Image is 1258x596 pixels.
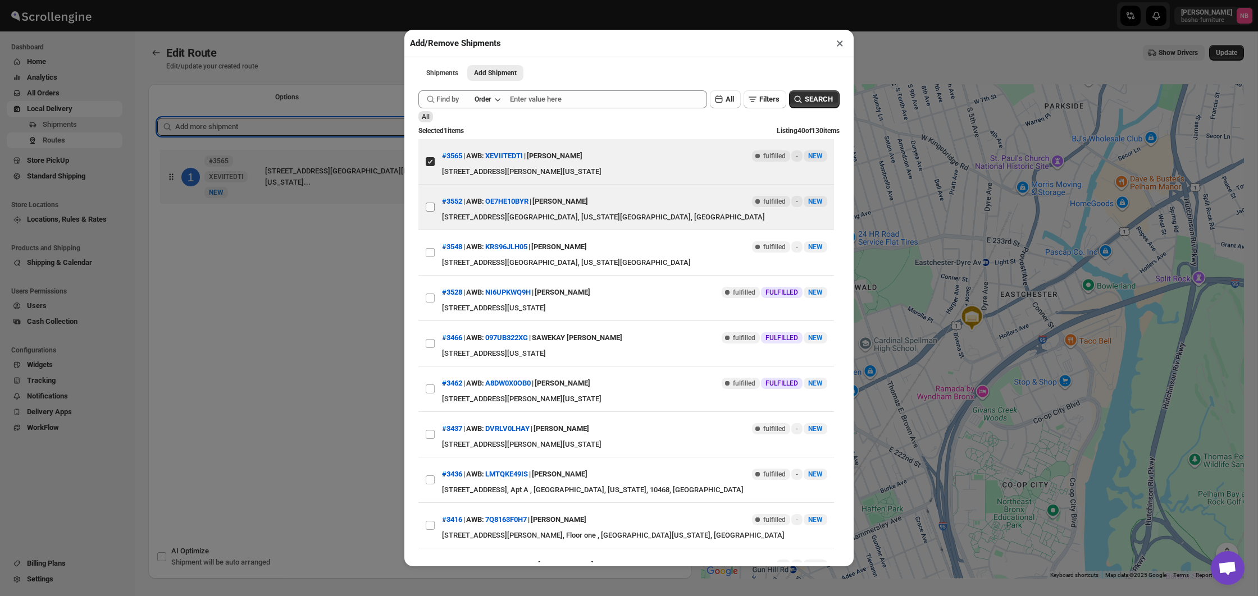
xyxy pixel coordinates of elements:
span: FULFILLED [765,379,798,388]
span: NEW [808,198,823,205]
div: | | [442,191,588,212]
div: SAWEKAY [PERSON_NAME] [532,328,622,348]
span: Selected 1 items [418,127,464,135]
span: Add Shipment [474,68,517,77]
span: Listing 40 of 130 items [777,127,840,135]
div: [STREET_ADDRESS][US_STATE] [442,302,827,314]
div: | | [442,510,586,530]
div: | | [442,419,589,439]
div: [PERSON_NAME] [532,191,588,212]
div: | | [442,237,587,257]
span: AWB: [466,241,484,253]
button: All [710,90,741,108]
div: [STREET_ADDRESS][PERSON_NAME], Floor one , [GEOGRAPHIC_DATA][US_STATE], [GEOGRAPHIC_DATA] [442,530,827,541]
div: | | [442,464,587,484]
span: fulfilled [763,152,786,161]
div: [PERSON_NAME] [527,146,582,166]
div: [STREET_ADDRESS][PERSON_NAME][US_STATE] [442,393,827,405]
span: Filters [759,95,780,103]
span: - [796,242,798,251]
span: FULFILLED [765,288,798,297]
button: #3436 [442,470,462,478]
span: AWB: [466,514,484,525]
span: fulfilled [763,424,786,433]
span: FULFILLED [765,333,798,342]
span: NEW [808,334,823,342]
button: × [832,35,848,51]
span: fulfilled [763,242,786,251]
button: #3552 [442,197,462,205]
div: [PERSON_NAME] [538,555,594,575]
span: NEW [808,425,823,433]
button: #3548 [442,242,462,251]
span: AWB: [466,560,484,571]
span: All [422,113,430,121]
button: #3462 [442,379,462,387]
span: - [796,152,798,161]
span: - [796,424,798,433]
div: Order [475,95,491,104]
span: NEW [808,243,823,251]
input: Enter value here [510,90,707,108]
button: #3437 [442,424,462,433]
span: NEW [808,470,823,478]
div: [PERSON_NAME] [534,419,589,439]
button: LMTQKE49IS [485,470,528,478]
span: -- [781,561,786,570]
span: - [796,470,798,479]
span: - [796,561,798,570]
span: NEW [808,516,823,524]
span: Shipments [426,68,458,77]
div: [PERSON_NAME] [535,282,590,302]
div: [STREET_ADDRESS], Apt A , [GEOGRAPHIC_DATA], [US_STATE], 10468, [GEOGRAPHIC_DATA] [442,484,827,496]
span: All [726,95,734,103]
span: NEW [808,561,823,569]
div: Selected Shipments [148,109,692,497]
span: - [796,197,798,206]
span: AWB: [466,196,484,207]
div: | | [442,328,622,348]
span: AWB: [466,469,484,480]
button: XEVIITEDTI [485,152,523,160]
span: NEW [808,379,823,387]
span: - [796,515,798,524]
span: SEARCH [805,94,833,105]
div: | | [442,555,594,575]
span: fulfilled [763,197,786,206]
span: NEW [808,288,823,296]
span: fulfilled [763,515,786,524]
button: Order [468,91,507,107]
div: | | [442,282,590,302]
button: SEARCH [789,90,840,108]
button: #3528 [442,288,462,296]
span: fulfilled [733,379,755,388]
span: AWB: [466,150,484,162]
div: [STREET_ADDRESS][GEOGRAPHIC_DATA], [US_STATE][GEOGRAPHIC_DATA], [GEOGRAPHIC_DATA] [442,212,827,223]
button: Filters [744,90,786,108]
div: [STREET_ADDRESS][GEOGRAPHIC_DATA], [US_STATE][GEOGRAPHIC_DATA] [442,257,827,268]
button: #3466 [442,333,462,342]
span: NEW [808,152,823,160]
button: #3366 [442,561,462,569]
span: fulfilled [763,470,786,479]
button: DVRLV0LHAY [485,424,530,433]
button: #3416 [442,515,462,524]
div: [STREET_ADDRESS][US_STATE] [442,348,827,359]
div: [PERSON_NAME] [532,464,587,484]
span: Find by [436,94,459,105]
span: fulfilled [733,288,755,297]
div: [PERSON_NAME] [531,510,586,530]
div: Open chat [1211,551,1245,585]
div: | | [442,373,590,393]
div: [STREET_ADDRESS][PERSON_NAME][US_STATE] [442,166,827,177]
div: [STREET_ADDRESS][PERSON_NAME][US_STATE] [442,439,827,450]
button: NI6UPKWQ9H [485,288,531,296]
button: OE7HE10BYR [485,197,528,205]
button: #3565 [442,152,462,160]
button: 097UB322XG [485,333,528,342]
span: fulfilled [733,333,755,342]
span: AWB: [466,378,484,389]
span: AWB: [466,287,484,298]
button: KRS96JLH05 [485,242,527,251]
h2: Add/Remove Shipments [410,38,501,49]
